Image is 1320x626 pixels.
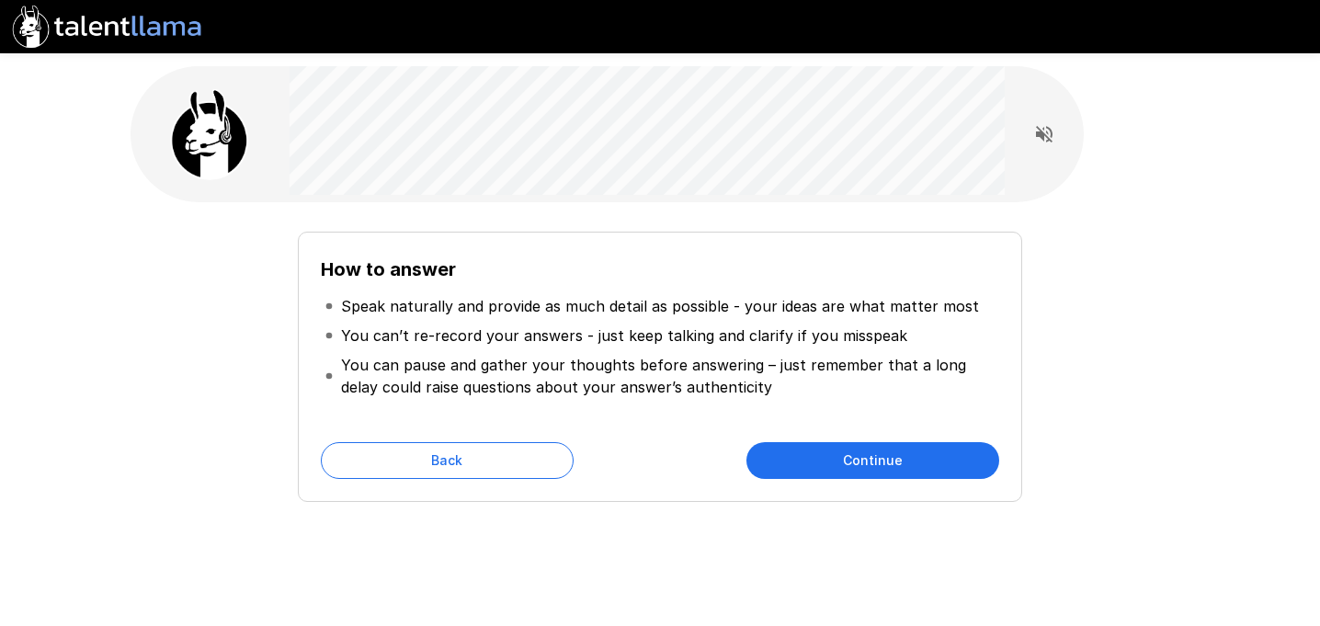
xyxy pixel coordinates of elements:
button: Continue [746,442,999,479]
p: You can pause and gather your thoughts before answering – just remember that a long delay could r... [341,354,996,398]
button: Read questions aloud [1026,116,1063,153]
button: Back [321,442,574,479]
img: llama_clean.png [164,88,256,180]
b: How to answer [321,258,456,280]
p: Speak naturally and provide as much detail as possible - your ideas are what matter most [341,295,979,317]
p: You can’t re-record your answers - just keep talking and clarify if you misspeak [341,324,907,347]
